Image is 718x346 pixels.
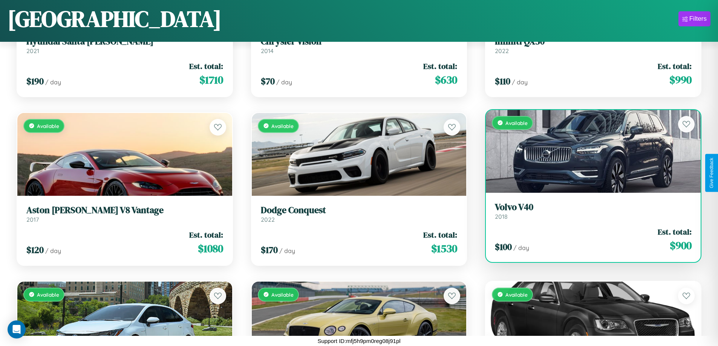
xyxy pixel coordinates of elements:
span: $ 100 [495,241,512,253]
span: 2014 [261,47,274,55]
h3: Chrysler Vision [261,36,458,47]
h3: Infiniti QX50 [495,36,692,47]
a: Volvo V402018 [495,202,692,220]
span: $ 990 [669,72,692,87]
span: Est. total: [658,226,692,237]
span: Est. total: [423,229,457,240]
span: $ 170 [261,244,278,256]
span: Available [505,120,528,126]
div: Filters [689,15,707,23]
span: 2018 [495,213,508,220]
div: Open Intercom Messenger [8,320,26,338]
span: Est. total: [189,229,223,240]
span: Available [37,123,59,129]
a: Aston [PERSON_NAME] V8 Vantage2017 [26,205,223,223]
span: $ 190 [26,75,44,87]
span: $ 1710 [199,72,223,87]
span: Est. total: [189,61,223,72]
span: $ 70 [261,75,275,87]
h3: Dodge Conquest [261,205,458,216]
h1: [GEOGRAPHIC_DATA] [8,3,222,34]
span: / day [276,78,292,86]
span: $ 1530 [431,241,457,256]
span: $ 900 [670,238,692,253]
span: $ 1080 [198,241,223,256]
span: Available [271,291,294,298]
span: / day [279,247,295,255]
span: 2022 [495,47,509,55]
span: $ 120 [26,244,44,256]
button: Filters [678,11,710,26]
span: 2017 [26,216,39,223]
span: 2022 [261,216,275,223]
span: $ 630 [435,72,457,87]
span: Est. total: [658,61,692,72]
h3: Hyundai Santa [PERSON_NAME] [26,36,223,47]
span: Available [505,291,528,298]
a: Chrysler Vision2014 [261,36,458,55]
div: Give Feedback [709,158,714,188]
span: / day [45,247,61,255]
p: Support ID: mfj5h9pm0reg08j91pl [317,336,400,346]
h3: Volvo V40 [495,202,692,213]
span: Available [271,123,294,129]
span: / day [512,78,528,86]
a: Dodge Conquest2022 [261,205,458,223]
span: 2021 [26,47,39,55]
span: / day [513,244,529,251]
span: Est. total: [423,61,457,72]
span: / day [45,78,61,86]
span: $ 110 [495,75,510,87]
h3: Aston [PERSON_NAME] V8 Vantage [26,205,223,216]
a: Infiniti QX502022 [495,36,692,55]
a: Hyundai Santa [PERSON_NAME]2021 [26,36,223,55]
span: Available [37,291,59,298]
